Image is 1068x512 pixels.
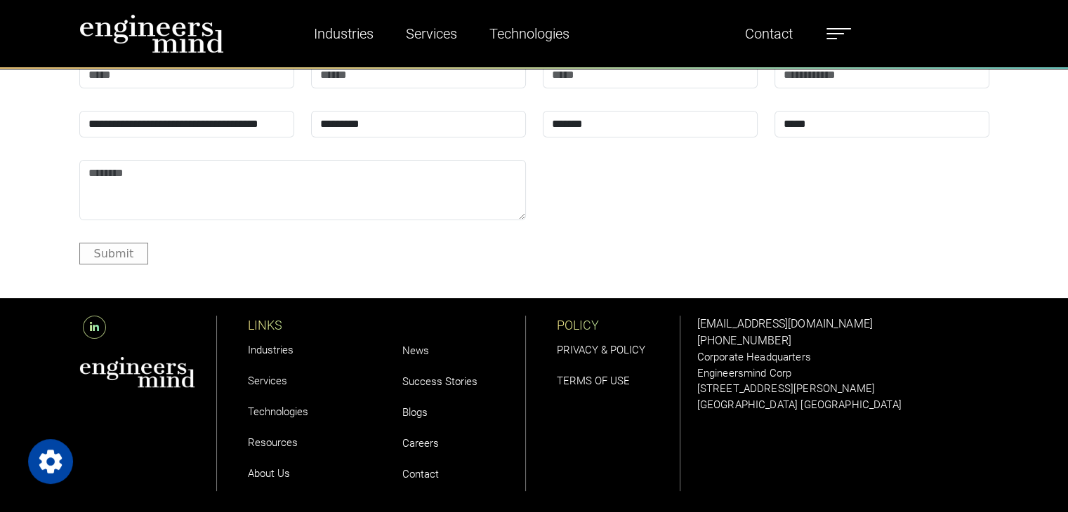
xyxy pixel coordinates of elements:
[557,375,630,387] a: TERMS OF USE
[697,349,989,365] p: Corporate Headquarters
[484,18,575,50] a: Technologies
[248,436,298,449] a: Resources
[697,317,873,330] a: [EMAIL_ADDRESS][DOMAIN_NAME]
[402,344,429,357] a: News
[248,375,287,387] a: Services
[248,316,371,335] p: LINKS
[697,334,791,347] a: [PHONE_NUMBER]
[697,381,989,397] p: [STREET_ADDRESS][PERSON_NAME]
[402,468,439,480] a: Contact
[79,356,196,388] img: aws
[79,243,149,264] button: Submit
[543,160,756,215] iframe: reCAPTCHA
[402,437,439,450] a: Careers
[79,14,224,53] img: logo
[739,18,798,50] a: Contact
[402,375,477,388] a: Success Stories
[697,397,989,413] p: [GEOGRAPHIC_DATA] [GEOGRAPHIC_DATA]
[79,321,110,334] a: LinkedIn
[557,316,680,335] p: POLICY
[400,18,463,50] a: Services
[248,344,294,356] a: Industries
[248,405,308,418] a: Technologies
[308,18,379,50] a: Industries
[248,467,290,480] a: About Us
[557,344,645,356] a: PRIVACY & POLICY
[402,406,428,419] a: Blogs
[697,365,989,382] p: Engineersmind Corp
